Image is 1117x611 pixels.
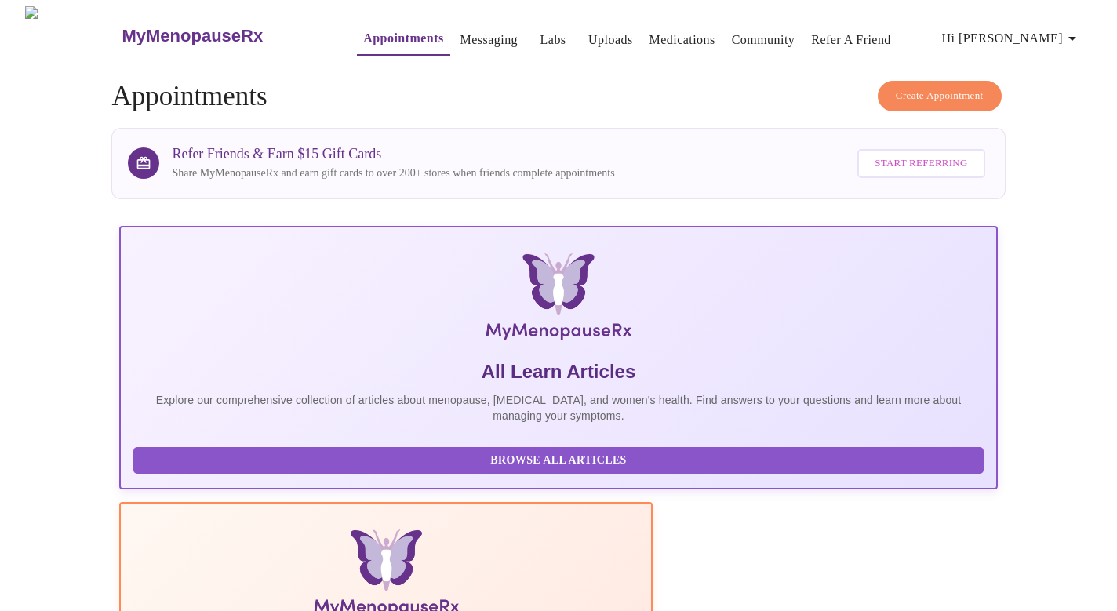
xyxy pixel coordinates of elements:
h3: Refer Friends & Earn $15 Gift Cards [172,146,614,162]
p: Explore our comprehensive collection of articles about menopause, [MEDICAL_DATA], and women's hea... [133,392,983,424]
p: Share MyMenopauseRx and earn gift cards to over 200+ stores when friends complete appointments [172,165,614,181]
button: Community [726,24,802,56]
button: Labs [528,24,578,56]
span: Browse All Articles [149,451,967,471]
button: Hi [PERSON_NAME] [936,23,1088,54]
img: MyMenopauseRx Logo [265,253,851,347]
button: Refer a Friend [805,24,897,56]
button: Medications [643,24,722,56]
span: Hi [PERSON_NAME] [942,27,1082,49]
a: Messaging [460,29,518,51]
span: Start Referring [875,155,967,173]
button: Appointments [357,23,449,56]
button: Start Referring [857,149,984,178]
a: Medications [649,29,715,51]
button: Uploads [582,24,639,56]
a: Uploads [588,29,633,51]
a: Community [732,29,795,51]
h4: Appointments [111,81,1005,112]
a: Browse All Articles [133,453,987,466]
a: Appointments [363,27,443,49]
span: Create Appointment [896,87,984,105]
h5: All Learn Articles [133,359,983,384]
button: Browse All Articles [133,447,983,475]
button: Messaging [454,24,524,56]
a: Refer a Friend [811,29,891,51]
img: MyMenopauseRx Logo [25,6,120,65]
h3: MyMenopauseRx [122,26,263,46]
a: MyMenopauseRx [120,9,326,64]
a: Start Referring [853,141,988,186]
button: Create Appointment [878,81,1002,111]
a: Labs [540,29,566,51]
